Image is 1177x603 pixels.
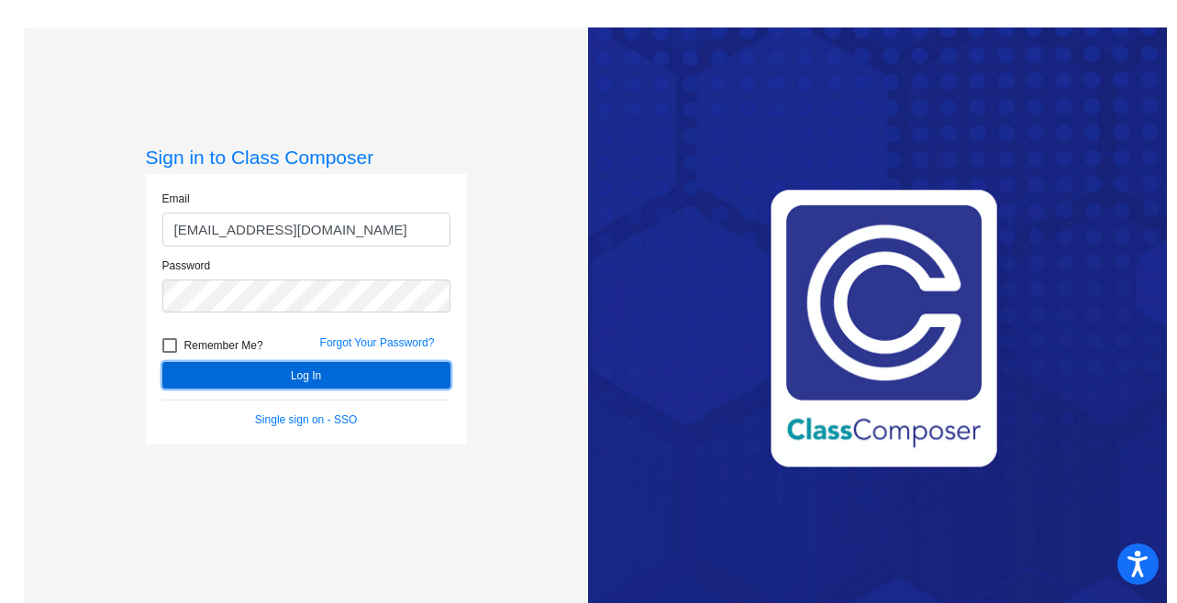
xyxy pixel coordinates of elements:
[146,146,467,169] h3: Sign in to Class Composer
[162,191,190,207] label: Email
[255,413,357,426] a: Single sign on - SSO
[162,258,211,274] label: Password
[320,336,435,349] a: Forgot Your Password?
[162,362,450,389] button: Log In
[184,334,263,356] span: Remember Me?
